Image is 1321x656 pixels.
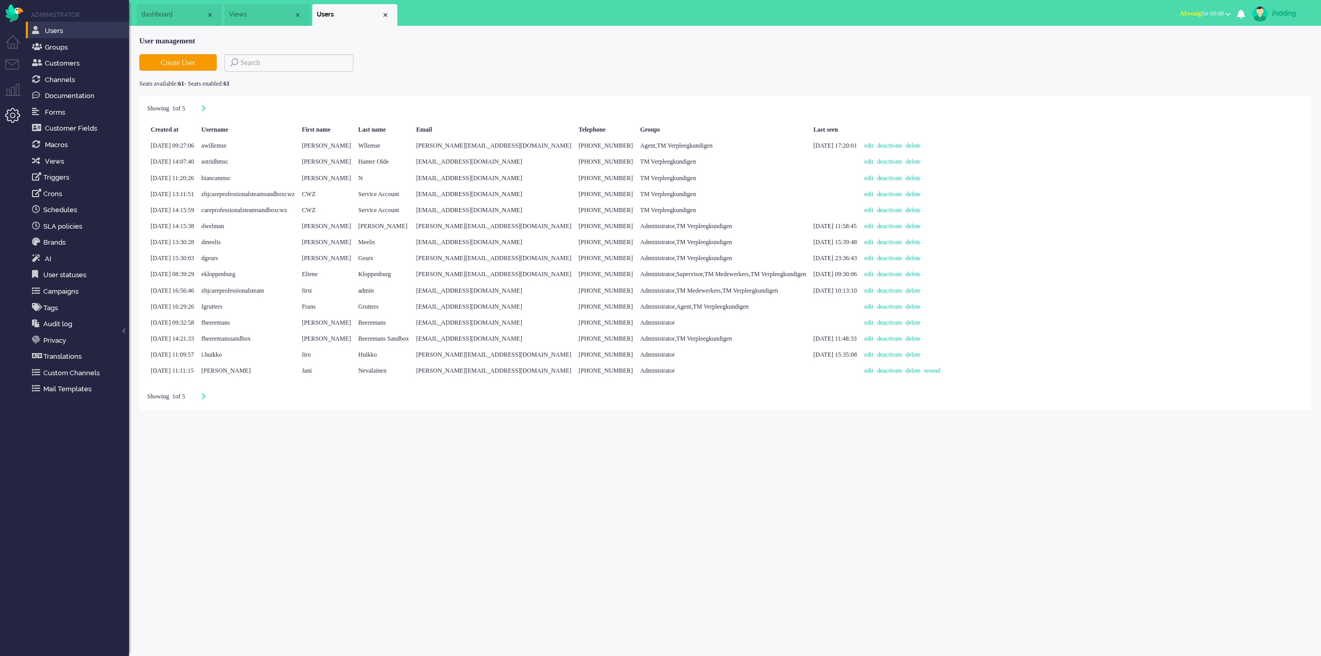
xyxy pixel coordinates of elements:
span: [PHONE_NUMBER] [578,174,633,182]
span: Administrator,Supervisor,TM Medewerkers,TM Verpleegkundigen [640,270,807,278]
span: Kloppenburg [358,270,391,278]
a: edit [864,222,877,230]
span: astridhmsc [201,158,228,165]
a: edit [864,335,877,342]
a: jhidding [1250,6,1311,22]
a: edit [864,174,877,182]
a: deactivate [877,238,906,246]
a: Macros [30,139,129,150]
li: Dashboard [137,4,222,26]
span: [PHONE_NUMBER] [578,303,633,310]
span: [PHONE_NUMBER] [578,206,633,214]
span: Jani [302,367,312,374]
a: deactivate [877,270,906,278]
b: 61 [223,80,230,87]
a: edit [864,254,877,262]
a: deactivate [877,222,906,230]
span: [EMAIL_ADDRESS][DOMAIN_NAME] [416,335,522,342]
a: Campaigns [30,285,129,297]
span: [PHONE_NUMBER] [578,158,633,165]
span: [PERSON_NAME][EMAIL_ADDRESS][DOMAIN_NAME] [416,351,572,358]
a: deactivate [877,254,906,262]
span: Agent,TM Verpleegkundigen [640,142,713,149]
a: edit [864,158,877,165]
img: flow_omnibird.svg [5,4,23,22]
a: deactivate [877,142,906,149]
span: [PERSON_NAME][EMAIL_ADDRESS][DOMAIN_NAME] [416,254,572,262]
span: [EMAIL_ADDRESS][DOMAIN_NAME] [416,190,522,198]
span: [PERSON_NAME] [302,238,351,246]
span: Administrator,TM Verpleegkundigen [640,222,732,230]
li: Dashboard menu [5,35,28,58]
div: [DATE] 23:36:43 [813,254,857,263]
span: [PHONE_NUMBER] [578,270,633,278]
a: Ai [30,253,129,264]
div: Pagination [147,392,1303,402]
li: Supervisor menu [5,84,28,107]
span: [EMAIL_ADDRESS][DOMAIN_NAME] [416,319,522,326]
a: User statuses [30,269,129,280]
li: Viewsettings [224,4,310,26]
span: [PHONE_NUMBER] [578,351,633,358]
span: Groups [45,43,68,51]
span: [PERSON_NAME] [302,174,351,182]
a: delete [906,142,924,149]
span: zbjcareprofessionalsteam [201,287,264,294]
a: deactivate [877,174,906,182]
input: Page [169,392,175,401]
div: First name [298,122,355,138]
span: Forms [45,108,65,116]
a: Forms [30,106,129,118]
div: Telephone [575,122,636,138]
a: edit [864,351,877,358]
a: delete [906,270,924,278]
span: i.huikko [201,351,222,358]
a: edit [864,238,877,246]
span: Customers [45,59,79,67]
span: [EMAIL_ADDRESS][DOMAIN_NAME] [416,287,522,294]
div: [DATE] 14:15:38 [151,222,194,231]
a: deactivate [877,319,906,326]
a: Omnidesk [5,7,23,14]
div: [DATE] 09:27:06 [151,141,194,150]
div: Next [201,104,206,114]
div: [DATE] 13:11:51 [151,190,194,199]
a: edit [864,287,877,294]
a: edit [864,270,877,278]
span: [PHONE_NUMBER] [578,335,633,342]
a: SLA policies [30,220,129,232]
span: ekloppenburg [201,270,235,278]
a: delete [906,206,924,214]
span: first [302,287,312,294]
span: dgeurs [201,254,218,262]
span: admin [358,287,374,294]
span: Hanter Olde [358,158,389,165]
span: awillemse [201,142,227,149]
span: [EMAIL_ADDRESS][DOMAIN_NAME] [416,206,522,214]
span: Customer Fields [45,124,97,132]
span: [PERSON_NAME] [302,335,351,342]
span: Grutters [358,303,378,310]
div: [DATE] 11:20:26 [151,174,194,183]
div: [DATE] 15:30:03 [151,254,194,263]
span: Administrator,TM Verpleegkundigen [640,335,732,342]
a: Triggers [30,171,129,183]
span: AI [45,255,51,263]
div: Groups [637,122,810,138]
div: Pagination [147,104,1303,114]
span: [PERSON_NAME] [201,367,250,374]
a: delete [906,287,924,294]
a: delete [906,254,924,262]
span: [PHONE_NUMBER] [578,190,633,198]
div: [DATE] 10:13:10 [813,286,857,295]
div: [DATE] 11:11:15 [151,366,194,375]
span: [PHONE_NUMBER] [578,319,633,326]
a: Users [30,25,129,36]
span: Eliene [302,270,318,278]
span: Service Account [358,206,399,214]
a: Customer Fields [30,122,129,134]
a: Translations [30,350,129,362]
a: deactivate [877,351,906,358]
span: [PERSON_NAME][EMAIL_ADDRESS][DOMAIN_NAME] [416,142,572,149]
span: Geurs [358,254,373,262]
